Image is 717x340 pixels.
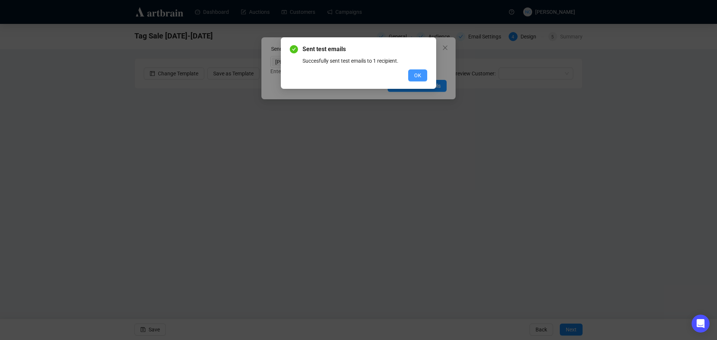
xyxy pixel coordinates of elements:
[302,45,427,54] span: Sent test emails
[692,315,710,333] div: Open Intercom Messenger
[414,71,421,79] span: OK
[290,45,298,53] span: check-circle
[302,57,427,65] div: Succesfully sent test emails to 1 recipient.
[408,69,427,81] button: OK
